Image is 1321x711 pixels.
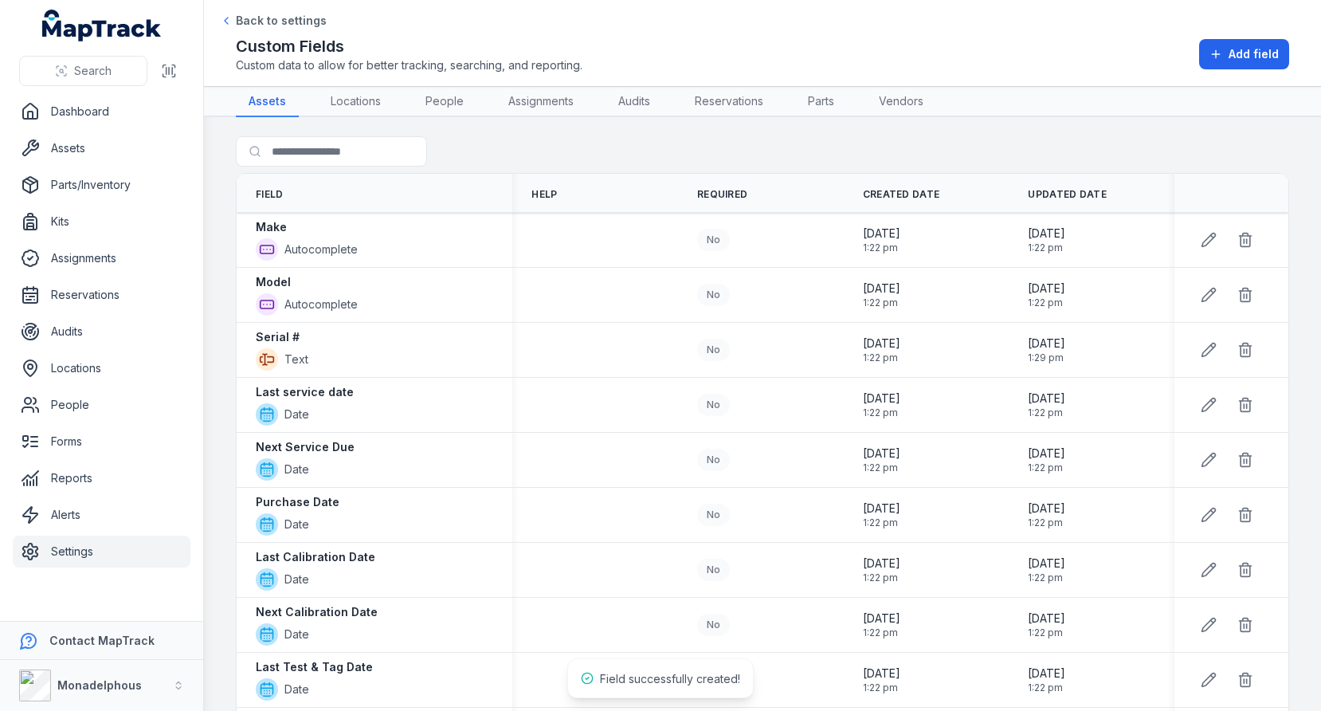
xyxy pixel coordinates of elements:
strong: Monadelphous [57,678,142,692]
div: No [697,614,730,636]
time: 19/09/2025, 1:22:32 pm [1028,556,1065,584]
time: 19/09/2025, 1:22:32 pm [863,501,900,529]
a: Assets [236,87,299,117]
a: Reservations [682,87,776,117]
span: 1:29 pm [1028,352,1065,364]
span: [DATE] [863,336,900,352]
div: No [697,394,730,416]
span: 1:22 pm [863,352,900,364]
time: 19/09/2025, 1:22:32 pm [1028,281,1065,309]
span: Date [284,572,309,587]
span: [DATE] [863,446,900,462]
div: No [697,559,730,581]
a: Assignments [13,242,190,274]
span: Text [284,352,308,367]
span: Add field [1229,46,1279,62]
strong: Last Test & Tag Date [256,659,373,675]
span: Custom data to allow for better tracking, searching, and reporting. [236,57,582,73]
span: 1:22 pm [863,572,900,584]
span: 1:22 pm [863,242,900,254]
strong: Model [256,274,291,290]
time: 19/09/2025, 1:29:07 pm [1028,336,1065,364]
strong: Next Service Due [256,439,355,455]
strong: Next Calibration Date [256,604,378,620]
span: Date [284,682,309,697]
span: 1:22 pm [1028,297,1065,309]
span: Required [697,188,747,201]
time: 19/09/2025, 1:22:32 pm [1028,611,1065,639]
span: Updated Date [1028,188,1107,201]
span: 1:22 pm [863,297,900,309]
span: 1:22 pm [1028,682,1065,694]
span: 1:22 pm [1028,627,1065,639]
span: Field [256,188,284,201]
time: 19/09/2025, 1:22:32 pm [863,336,900,364]
span: [DATE] [1028,556,1065,572]
a: Locations [318,87,394,117]
time: 19/09/2025, 1:22:32 pm [1028,391,1065,419]
time: 19/09/2025, 1:22:32 pm [863,556,900,584]
strong: Make [256,219,287,235]
a: Alerts [13,499,190,531]
span: Back to settings [236,13,327,29]
a: Locations [13,352,190,384]
span: 1:22 pm [863,627,900,639]
time: 19/09/2025, 1:22:32 pm [863,226,900,254]
a: Reservations [13,279,190,311]
div: No [697,229,730,251]
time: 19/09/2025, 1:22:32 pm [863,391,900,419]
h2: Custom Fields [236,35,582,57]
span: 1:22 pm [863,407,900,419]
time: 19/09/2025, 1:22:32 pm [1028,226,1065,254]
span: [DATE] [863,556,900,572]
span: 1:22 pm [863,682,900,694]
span: [DATE] [1028,391,1065,407]
span: [DATE] [1028,611,1065,627]
span: 1:22 pm [1028,407,1065,419]
span: [DATE] [1028,446,1065,462]
a: Assets [13,132,190,164]
time: 19/09/2025, 1:22:32 pm [1028,501,1065,529]
span: Created Date [863,188,940,201]
a: Parts/Inventory [13,169,190,201]
span: Autocomplete [284,297,358,312]
div: No [697,284,730,306]
span: [DATE] [863,226,900,242]
strong: Last service date [256,384,354,400]
strong: Last Calibration Date [256,549,375,565]
a: Dashboard [13,96,190,128]
time: 19/09/2025, 1:22:32 pm [863,446,900,474]
span: [DATE] [863,501,900,517]
a: People [413,87,476,117]
span: Date [284,627,309,642]
time: 19/09/2025, 1:22:32 pm [863,611,900,639]
span: Date [284,407,309,422]
span: [DATE] [863,666,900,682]
span: 1:22 pm [863,462,900,474]
a: Back to settings [220,13,327,29]
span: Date [284,517,309,532]
span: Autocomplete [284,242,358,257]
a: Vendors [866,87,936,117]
span: [DATE] [1028,666,1065,682]
span: 1:22 pm [1028,572,1065,584]
span: [DATE] [1028,281,1065,297]
span: 1:22 pm [863,517,900,529]
span: [DATE] [863,281,900,297]
a: MapTrack [42,10,162,41]
strong: Purchase Date [256,494,339,510]
a: Settings [13,536,190,568]
div: No [697,339,730,361]
a: Audits [606,87,663,117]
span: Date [284,462,309,477]
a: Audits [13,316,190,348]
a: People [13,389,190,421]
span: 1:22 pm [1028,242,1065,254]
span: 1:22 pm [1028,517,1065,529]
span: Field successfully created! [600,672,740,685]
time: 19/09/2025, 1:22:32 pm [1028,666,1065,694]
strong: Contact MapTrack [49,634,155,647]
button: Add field [1199,39,1289,69]
span: Help [531,188,557,201]
span: [DATE] [1028,336,1065,352]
